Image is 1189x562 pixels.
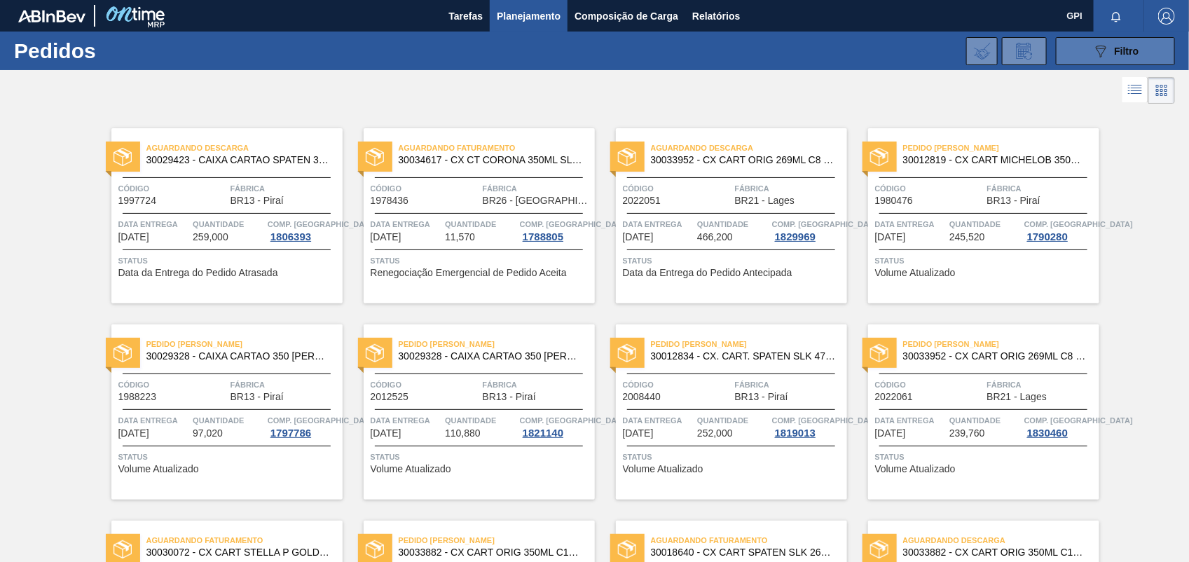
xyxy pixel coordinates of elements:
[114,540,132,558] img: status
[146,141,343,155] span: Aguardando Descarga
[651,337,847,351] span: Pedido em Trânsito
[399,351,584,362] span: 30029328 - CAIXA CARTAO 350 ML STELLA PURE GOLD C08
[366,344,384,362] img: status
[146,155,331,165] span: 30029423 - CAIXA CARTAO SPATEN 330 C6 429
[949,428,985,439] span: 239,760
[146,337,343,351] span: Pedido em Trânsito
[1094,6,1139,26] button: Notificações
[118,392,157,402] span: 1988223
[623,413,694,427] span: Data Entrega
[697,232,733,242] span: 466,200
[875,232,906,242] span: 05/09/2025
[949,413,1021,427] span: Quantidade
[623,392,661,402] span: 2008440
[231,378,339,392] span: Fábrica
[448,8,483,25] span: Tarefas
[520,231,566,242] div: 1788805
[146,547,331,558] span: 30030072 - CX CART STELLA P GOLD 330ML C6 298 NIV23
[146,351,331,362] span: 30029328 - CAIXA CARTAO 350 ML STELLA PURE GOLD C08
[697,428,733,439] span: 252,000
[623,428,654,439] span: 10/09/2025
[366,148,384,166] img: status
[268,413,376,427] span: Comp. Carga
[772,427,818,439] div: 1819013
[875,378,984,392] span: Código
[371,254,591,268] span: Status
[371,450,591,464] span: Status
[118,464,199,474] span: Volume Atualizado
[193,428,223,439] span: 97,020
[875,196,914,206] span: 1980476
[193,217,264,231] span: Quantidade
[903,351,1088,362] span: 30033952 - CX CART ORIG 269ML C8 GPI NIV24
[343,128,595,303] a: statusAguardando Faturamento30034617 - CX CT CORONA 350ML SLEEK C8 CENTECódigo1978436FábricaBR26 ...
[399,141,595,155] span: Aguardando Faturamento
[445,232,475,242] span: 11,570
[1024,427,1071,439] div: 1830460
[399,547,584,558] span: 30033882 - CX CART ORIG 350ML C12 NIV24
[875,181,984,196] span: Código
[623,181,731,196] span: Código
[445,413,516,427] span: Quantidade
[623,464,703,474] span: Volume Atualizado
[445,428,481,439] span: 110,880
[595,128,847,303] a: statusAguardando Descarga30033952 - CX CART ORIG 269ML C8 GPI NIV24Código2022051FábricaBR21 - Lag...
[651,547,836,558] span: 30018640 - CX CART SPATEN SLK 269C8 429 276G
[651,155,836,165] span: 30033952 - CX CART ORIG 269ML C8 GPI NIV24
[343,324,595,500] a: statusPedido [PERSON_NAME]30029328 - CAIXA CARTAO 350 [PERSON_NAME] PURE GOLD C08Código2012525Fáb...
[1024,217,1096,242] a: Comp. [GEOGRAPHIC_DATA]1790280
[371,232,401,242] span: 11/08/2025
[118,254,339,268] span: Status
[875,392,914,402] span: 2022061
[1024,413,1096,439] a: Comp. [GEOGRAPHIC_DATA]1830460
[497,8,561,25] span: Planejamento
[692,8,740,25] span: Relatórios
[1148,77,1175,104] div: Visão em Cards
[231,392,284,402] span: BR13 - Piraí
[90,128,343,303] a: statusAguardando Descarga30029423 - CAIXA CARTAO SPATEN 330 C6 429Código1997724FábricaBR13 - Pira...
[623,232,654,242] span: 03/09/2025
[268,413,339,439] a: Comp. [GEOGRAPHIC_DATA]1797786
[445,217,516,231] span: Quantidade
[870,148,888,166] img: status
[90,324,343,500] a: statusPedido [PERSON_NAME]30029328 - CAIXA CARTAO 350 [PERSON_NAME] PURE GOLD C08Código1988223Fáb...
[118,428,149,439] span: 06/09/2025
[118,217,190,231] span: Data Entrega
[697,413,769,427] span: Quantidade
[903,337,1099,351] span: Pedido em Trânsito
[268,217,376,231] span: Comp. Carga
[231,196,284,206] span: BR13 - Piraí
[118,268,278,278] span: Data da Entrega do Pedido Atrasada
[1158,8,1175,25] img: Logout
[231,181,339,196] span: Fábrica
[18,10,85,22] img: TNhmsLtSVTkK8tSr43FrP2fwEKptu5GPRR3wAAAABJRU5ErkJggg==
[623,450,844,464] span: Status
[623,378,731,392] span: Código
[903,141,1099,155] span: Pedido em Trânsito
[366,540,384,558] img: status
[772,413,844,439] a: Comp. [GEOGRAPHIC_DATA]1819013
[193,232,228,242] span: 259,000
[371,392,409,402] span: 2012525
[987,181,1096,196] span: Fábrica
[268,231,314,242] div: 1806393
[772,413,881,427] span: Comp. Carga
[268,427,314,439] div: 1797786
[520,413,591,439] a: Comp. [GEOGRAPHIC_DATA]1821140
[623,217,694,231] span: Data Entrega
[870,540,888,558] img: status
[772,217,881,231] span: Comp. Carga
[118,378,227,392] span: Código
[1024,231,1071,242] div: 1790280
[1056,37,1175,65] button: Filtro
[1122,77,1148,104] div: Visão em Lista
[847,324,1099,500] a: statusPedido [PERSON_NAME]30033952 - CX CART ORIG 269ML C8 GPI NIV24Código2022061FábricaBR21 - La...
[870,344,888,362] img: status
[483,196,591,206] span: BR26 - Uberlândia
[1115,46,1139,57] span: Filtro
[371,464,451,474] span: Volume Atualizado
[875,464,956,474] span: Volume Atualizado
[623,196,661,206] span: 2022051
[875,217,947,231] span: Data Entrega
[735,378,844,392] span: Fábrica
